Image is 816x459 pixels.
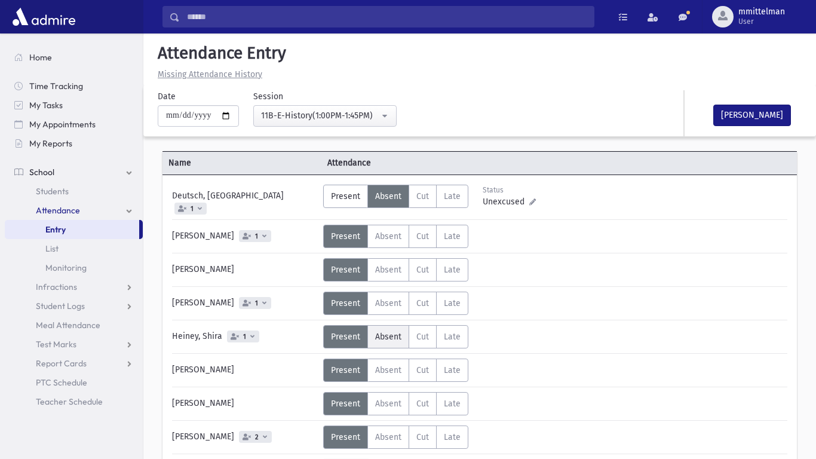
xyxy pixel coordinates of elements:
[5,354,143,373] a: Report Cards
[375,298,401,308] span: Absent
[416,365,429,375] span: Cut
[331,231,360,241] span: Present
[738,17,785,26] span: User
[5,296,143,316] a: Student Logs
[444,399,461,409] span: Late
[36,281,77,292] span: Infractions
[166,359,323,382] div: [PERSON_NAME]
[253,105,397,127] button: 11B-E-History(1:00PM-1:45PM)
[5,134,143,153] a: My Reports
[5,392,143,411] a: Teacher Schedule
[323,225,468,248] div: AttTypes
[253,90,283,103] label: Session
[241,333,249,341] span: 1
[5,76,143,96] a: Time Tracking
[5,182,143,201] a: Students
[153,43,806,63] h5: Attendance Entry
[45,262,87,273] span: Monitoring
[323,185,468,208] div: AttTypes
[5,258,143,277] a: Monitoring
[36,320,100,331] span: Meal Attendance
[5,239,143,258] a: List
[45,224,66,235] span: Entry
[323,426,468,449] div: AttTypes
[321,157,480,169] span: Attendance
[444,365,461,375] span: Late
[29,138,72,149] span: My Reports
[261,109,379,122] div: 11B-E-History(1:00PM-1:45PM)
[36,396,103,407] span: Teacher Schedule
[29,167,54,178] span: School
[323,359,468,382] div: AttTypes
[29,119,96,130] span: My Appointments
[416,298,429,308] span: Cut
[36,186,69,197] span: Students
[5,220,139,239] a: Entry
[36,339,76,350] span: Test Marks
[166,325,323,348] div: Heiney, Shira
[158,69,262,79] u: Missing Attendance History
[10,5,78,29] img: AdmirePro
[331,399,360,409] span: Present
[444,191,461,201] span: Late
[36,377,87,388] span: PTC Schedule
[375,432,401,442] span: Absent
[416,265,429,275] span: Cut
[375,231,401,241] span: Absent
[323,258,468,281] div: AttTypes
[166,426,323,449] div: [PERSON_NAME]
[444,298,461,308] span: Late
[331,265,360,275] span: Present
[188,205,196,213] span: 1
[483,195,529,208] span: Unexcused
[29,52,52,63] span: Home
[166,185,323,215] div: Deutsch, [GEOGRAPHIC_DATA]
[444,332,461,342] span: Late
[29,100,63,111] span: My Tasks
[444,265,461,275] span: Late
[36,205,80,216] span: Attendance
[323,292,468,315] div: AttTypes
[331,298,360,308] span: Present
[416,332,429,342] span: Cut
[153,69,262,79] a: Missing Attendance History
[36,358,87,369] span: Report Cards
[323,325,468,348] div: AttTypes
[375,332,401,342] span: Absent
[5,201,143,220] a: Attendance
[158,90,176,103] label: Date
[36,301,85,311] span: Student Logs
[5,163,143,182] a: School
[162,157,321,169] span: Name
[5,335,143,354] a: Test Marks
[331,365,360,375] span: Present
[416,191,429,201] span: Cut
[375,399,401,409] span: Absent
[5,96,143,115] a: My Tasks
[253,232,260,240] span: 1
[29,81,83,91] span: Time Tracking
[253,299,260,307] span: 1
[416,231,429,241] span: Cut
[738,7,785,17] span: mmittelman
[444,231,461,241] span: Late
[331,191,360,201] span: Present
[5,115,143,134] a: My Appointments
[483,185,536,195] div: Status
[5,316,143,335] a: Meal Attendance
[713,105,791,126] button: [PERSON_NAME]
[323,392,468,415] div: AttTypes
[331,432,360,442] span: Present
[331,332,360,342] span: Present
[253,433,261,441] span: 2
[180,6,594,27] input: Search
[5,48,143,67] a: Home
[375,365,401,375] span: Absent
[5,277,143,296] a: Infractions
[166,225,323,248] div: [PERSON_NAME]
[166,292,323,315] div: [PERSON_NAME]
[45,243,59,254] span: List
[5,373,143,392] a: PTC Schedule
[375,191,401,201] span: Absent
[166,392,323,415] div: [PERSON_NAME]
